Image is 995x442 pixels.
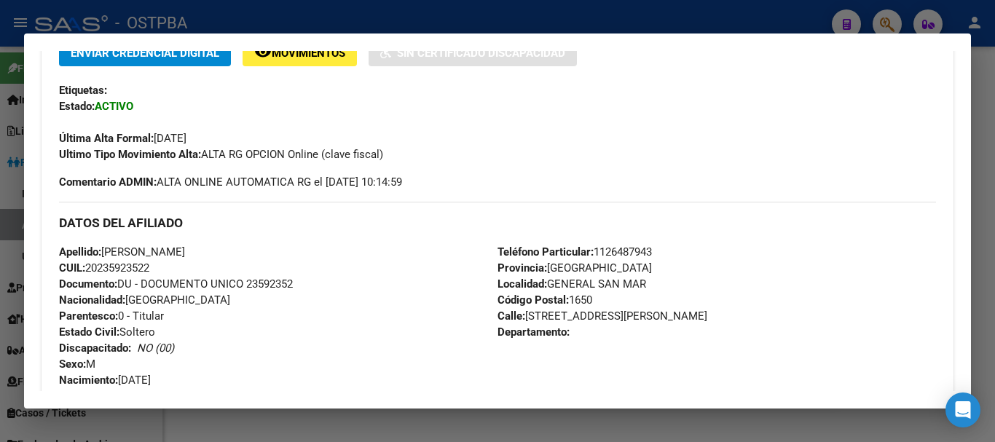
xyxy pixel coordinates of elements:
[59,215,936,231] h3: DATOS DEL AFILIADO
[59,261,149,275] span: 20235923522
[59,148,201,161] strong: Ultimo Tipo Movimiento Alta:
[59,245,185,259] span: [PERSON_NAME]
[59,309,164,323] span: 0 - Titular
[59,358,86,371] strong: Sexo:
[59,100,95,113] strong: Estado:
[497,293,592,307] span: 1650
[59,174,402,190] span: ALTA ONLINE AUTOMATICA RG el [DATE] 10:14:59
[59,358,95,371] span: M
[59,277,117,291] strong: Documento:
[59,39,231,66] button: Enviar Credencial Digital
[497,245,594,259] strong: Teléfono Particular:
[59,132,154,145] strong: Última Alta Formal:
[59,175,157,189] strong: Comentario ADMIN:
[59,390,85,403] strong: Edad:
[497,245,652,259] span: 1126487943
[59,342,131,355] strong: Discapacitado:
[59,309,118,323] strong: Parentesco:
[497,293,569,307] strong: Código Postal:
[59,84,107,97] strong: Etiquetas:
[59,245,101,259] strong: Apellido:
[59,277,293,291] span: DU - DOCUMENTO UNICO 23592352
[397,47,565,60] span: Sin Certificado Discapacidad
[59,390,97,403] span: 52
[59,261,85,275] strong: CUIL:
[272,47,345,60] span: Movimientos
[59,374,151,387] span: [DATE]
[137,342,174,355] i: NO (00)
[497,325,570,339] strong: Departamento:
[59,293,230,307] span: [GEOGRAPHIC_DATA]
[243,39,357,66] button: Movimientos
[59,148,383,161] span: ALTA RG OPCION Online (clave fiscal)
[71,47,219,60] span: Enviar Credencial Digital
[59,293,125,307] strong: Nacionalidad:
[59,325,119,339] strong: Estado Civil:
[497,309,525,323] strong: Calle:
[254,43,272,60] mat-icon: remove_red_eye
[497,261,547,275] strong: Provincia:
[369,39,577,66] button: Sin Certificado Discapacidad
[497,277,646,291] span: GENERAL SAN MAR
[497,309,707,323] span: [STREET_ADDRESS][PERSON_NAME]
[59,132,186,145] span: [DATE]
[59,325,155,339] span: Soltero
[945,392,980,427] div: Open Intercom Messenger
[59,374,118,387] strong: Nacimiento:
[497,277,547,291] strong: Localidad:
[95,100,133,113] strong: ACTIVO
[497,261,652,275] span: [GEOGRAPHIC_DATA]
